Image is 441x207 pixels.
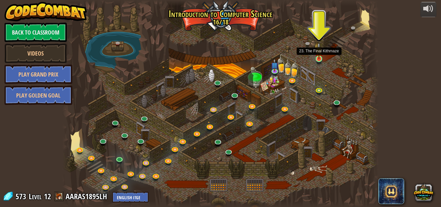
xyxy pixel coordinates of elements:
[5,23,67,42] a: Back to Classroom
[29,191,42,202] span: Level
[5,65,72,84] a: Play Grand Prix
[420,2,436,17] button: Adjust volume
[5,2,87,21] img: CodeCombat - Learn how to code by playing a game
[271,59,278,72] img: level-banner-unstarted-subscriber.png
[5,86,72,105] a: Play Golden Goal
[15,191,28,202] span: 573
[66,191,109,202] a: AARAS1895LH
[44,191,51,202] span: 12
[5,44,67,63] a: Videos
[315,42,323,59] img: level-banner-started.png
